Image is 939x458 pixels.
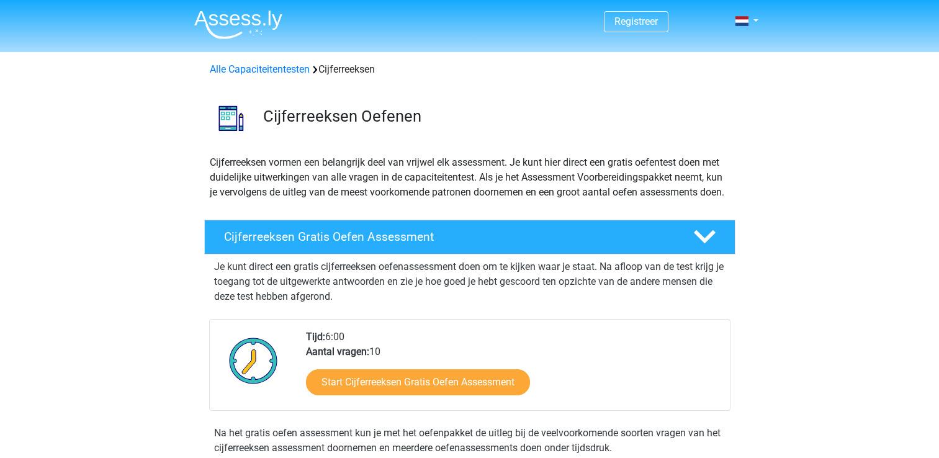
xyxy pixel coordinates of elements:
[222,330,285,392] img: Klok
[205,92,258,145] img: cijferreeksen
[214,259,726,304] p: Je kunt direct een gratis cijferreeksen oefenassessment doen om te kijken waar je staat. Na afloo...
[194,10,282,39] img: Assessly
[614,16,658,27] a: Registreer
[306,369,530,395] a: Start Cijferreeksen Gratis Oefen Assessment
[210,155,730,200] p: Cijferreeksen vormen een belangrijk deel van vrijwel elk assessment. Je kunt hier direct een grat...
[199,220,740,254] a: Cijferreeksen Gratis Oefen Assessment
[224,230,673,244] h4: Cijferreeksen Gratis Oefen Assessment
[205,62,735,77] div: Cijferreeksen
[210,63,310,75] a: Alle Capaciteitentesten
[306,331,325,343] b: Tijd:
[297,330,729,410] div: 6:00 10
[263,107,726,126] h3: Cijferreeksen Oefenen
[209,426,730,456] div: Na het gratis oefen assessment kun je met het oefenpakket de uitleg bij de veelvoorkomende soorte...
[306,346,369,357] b: Aantal vragen:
